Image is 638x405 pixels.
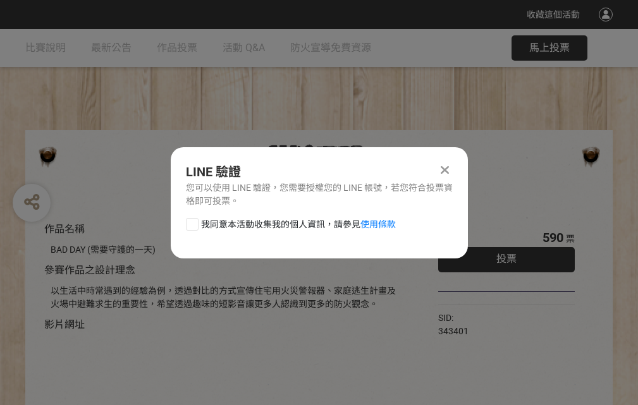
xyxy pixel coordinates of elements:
div: BAD DAY (需要守護的一天) [51,243,400,257]
iframe: Facebook Share [472,311,535,324]
a: 防火宣導免費資源 [290,29,371,67]
div: LINE 驗證 [186,162,453,181]
a: 比賽說明 [25,29,66,67]
a: 作品投票 [157,29,197,67]
span: 收藏這個活動 [527,9,580,20]
span: 作品投票 [157,42,197,54]
span: SID: 343401 [438,313,469,336]
span: 活動 Q&A [223,42,265,54]
span: 590 [543,230,563,245]
span: 比賽說明 [25,42,66,54]
span: 我同意本活動收集我的個人資訊，請參見 [201,218,396,231]
a: 使用條款 [360,219,396,229]
span: 最新公告 [91,42,132,54]
span: 投票 [496,253,517,265]
button: 馬上投票 [512,35,587,61]
span: 防火宣導免費資源 [290,42,371,54]
a: 活動 Q&A [223,29,265,67]
span: 參賽作品之設計理念 [44,264,135,276]
span: 票 [566,234,575,244]
span: 馬上投票 [529,42,570,54]
span: 影片網址 [44,318,85,330]
a: 最新公告 [91,29,132,67]
div: 以生活中時常遇到的經驗為例，透過對比的方式宣傳住宅用火災警報器、家庭逃生計畫及火場中避難求生的重要性，希望透過趣味的短影音讓更多人認識到更多的防火觀念。 [51,284,400,311]
span: 作品名稱 [44,223,85,235]
div: 您可以使用 LINE 驗證，您需要授權您的 LINE 帳號，若您符合投票資格即可投票。 [186,181,453,208]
